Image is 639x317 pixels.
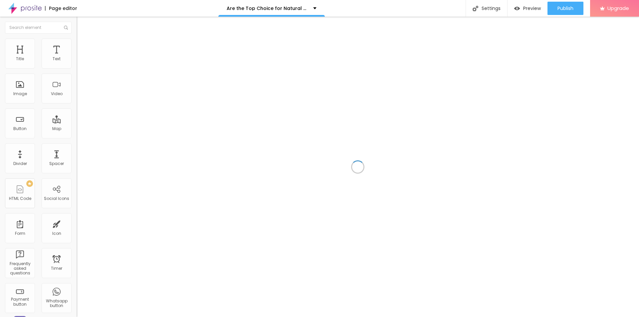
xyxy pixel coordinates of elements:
[64,26,68,30] img: Icone
[7,297,33,307] div: Payment button
[5,22,72,34] input: Search element
[9,196,31,201] div: HTML Code
[13,126,27,131] div: Button
[52,231,61,236] div: Icon
[514,6,520,11] img: view-1.svg
[44,196,69,201] div: Social Icons
[52,126,61,131] div: Map
[523,6,541,11] span: Preview
[49,161,64,166] div: Spacer
[607,5,629,11] span: Upgrade
[557,6,573,11] span: Publish
[508,2,547,15] button: Preview
[45,6,77,11] div: Page editor
[16,57,24,61] div: Title
[53,57,61,61] div: Text
[547,2,583,15] button: Publish
[43,299,70,308] div: Whatsapp button
[13,161,27,166] div: Divider
[7,261,33,276] div: Frequently asked questions
[473,6,478,11] img: Icone
[51,266,62,271] div: Timer
[51,91,63,96] div: Video
[227,6,308,11] p: Are the Top Choice for Natural Healing
[13,91,27,96] div: Image
[15,231,25,236] div: Form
